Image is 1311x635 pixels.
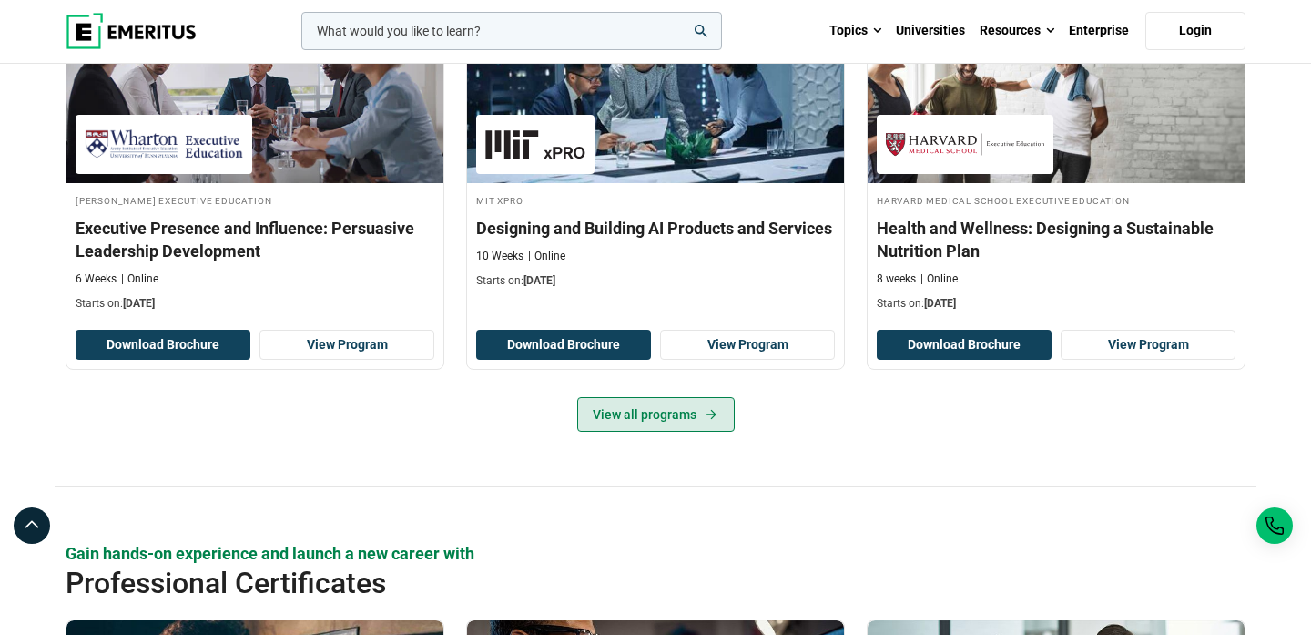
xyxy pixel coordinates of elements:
button: Download Brochure [76,330,250,361]
img: Health and Wellness: Designing a Sustainable Nutrition Plan | Online Healthcare Course [868,1,1245,183]
span: [DATE] [924,297,956,310]
p: Gain hands-on experience and launch a new career with [66,542,1245,565]
a: View Program [1061,330,1235,361]
a: View all programs [577,397,735,432]
p: 10 Weeks [476,249,523,264]
span: [DATE] [523,274,555,287]
h4: [PERSON_NAME] Executive Education [76,192,434,208]
img: Harvard Medical School Executive Education [886,124,1044,165]
span: [DATE] [123,297,155,310]
h3: Health and Wellness: Designing a Sustainable Nutrition Plan [877,217,1235,262]
input: woocommerce-product-search-field-0 [301,12,722,50]
a: View Program [660,330,835,361]
a: AI and Machine Learning Course by MIT xPRO - August 14, 2025 MIT xPRO MIT xPRO Designing and Buil... [467,1,844,298]
a: Leadership Course by Wharton Executive Education - August 21, 2025 Wharton Executive Education [P... [66,1,443,321]
h3: Executive Presence and Influence: Persuasive Leadership Development [76,217,434,262]
button: Download Brochure [877,330,1052,361]
p: Online [121,271,158,287]
img: Executive Presence and Influence: Persuasive Leadership Development | Online Leadership Course [66,1,443,183]
p: 6 Weeks [76,271,117,287]
p: Starts on: [76,296,434,312]
p: 8 weeks [877,271,916,287]
img: MIT xPRO [485,124,585,165]
a: Healthcare Course by Harvard Medical School Executive Education - September 4, 2025 Harvard Medic... [868,1,1245,321]
img: Wharton Executive Education [85,124,243,165]
p: Online [920,271,958,287]
p: Starts on: [476,273,835,289]
img: Designing and Building AI Products and Services | Online AI and Machine Learning Course [467,1,844,183]
a: View Program [259,330,434,361]
button: Download Brochure [476,330,651,361]
h2: Professional Certificates [66,565,1127,601]
a: Login [1145,12,1245,50]
p: Online [528,249,565,264]
h3: Designing and Building AI Products and Services [476,217,835,240]
p: Starts on: [877,296,1235,312]
h4: MIT xPRO [476,192,835,208]
h4: Harvard Medical School Executive Education [877,192,1235,208]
